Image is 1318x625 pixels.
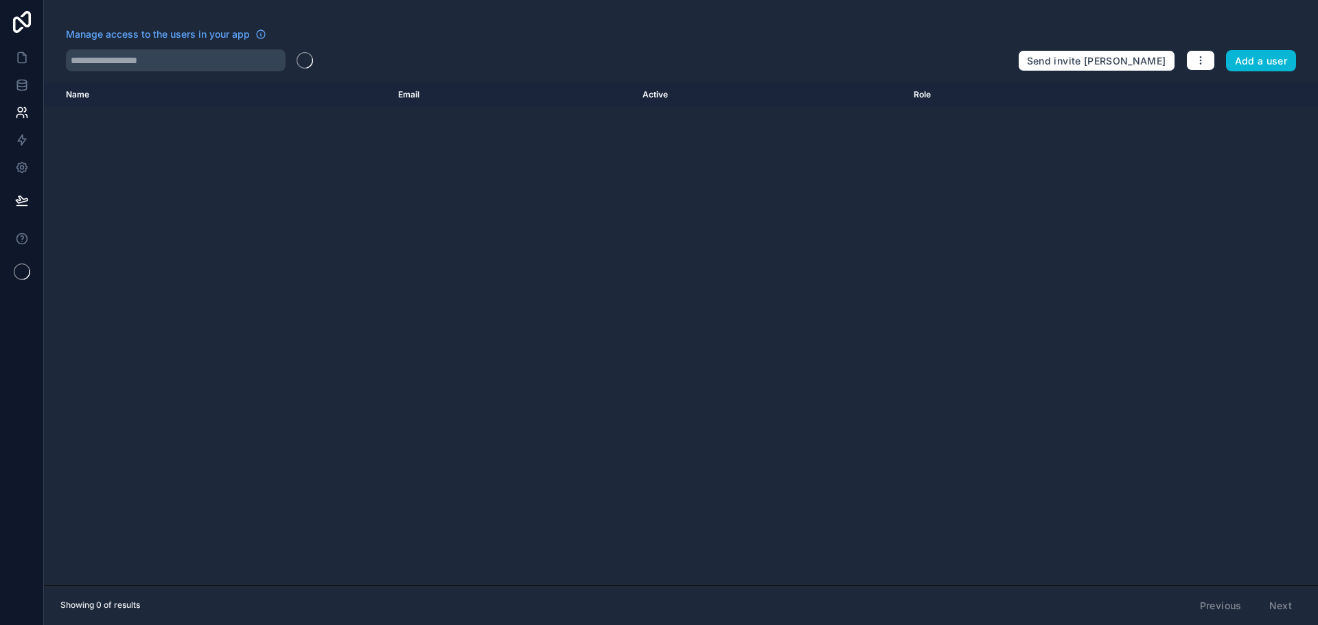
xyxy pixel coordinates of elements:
th: Active [634,82,905,107]
th: Email [390,82,634,107]
th: Name [44,82,390,107]
div: scrollable content [44,82,1318,585]
button: Send invite [PERSON_NAME] [1018,50,1175,72]
th: Role [905,82,1123,107]
button: Add a user [1226,50,1297,72]
a: Manage access to the users in your app [66,27,266,41]
span: Manage access to the users in your app [66,27,250,41]
span: Showing 0 of results [60,600,140,611]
